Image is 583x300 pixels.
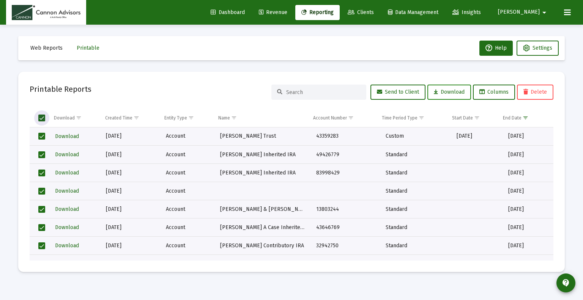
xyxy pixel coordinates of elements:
button: Settings [517,41,559,56]
td: [DATE] [101,255,161,273]
td: Account [161,127,215,146]
td: Account [161,182,215,200]
td: [PERSON_NAME] Contributory IRA [215,237,311,255]
td: [DATE] [503,218,553,237]
td: [PERSON_NAME] Trust [215,127,311,146]
span: Download [55,206,79,212]
span: Download [55,188,79,194]
span: Settings [533,45,552,51]
td: [DATE] [101,146,161,164]
td: [PERSON_NAME] A Case Inherited IRA [215,218,311,237]
td: Column Start Date [447,109,498,127]
td: Custom [380,127,451,146]
a: Revenue [253,5,293,20]
div: Created Time [105,115,132,121]
button: Download [54,185,80,196]
td: Standard [380,237,451,255]
span: Show filter options for column 'Entity Type' [188,115,194,121]
div: Start Date [452,115,473,121]
span: Columns [479,89,509,95]
span: Send to Client [377,89,419,95]
span: Download [55,151,79,158]
td: [DATE] [503,146,553,164]
td: Column Account Number [308,109,377,127]
td: Standard [380,218,451,237]
td: [DATE] [503,182,553,200]
div: Download [54,115,75,121]
span: Reporting [301,9,334,16]
span: Download [55,242,79,249]
span: Download [55,224,79,231]
td: 43646769 [311,218,380,237]
button: Download [427,85,471,100]
button: Download [54,222,80,233]
div: Select row [38,170,45,176]
input: Search [286,89,361,96]
div: Select row [38,188,45,195]
td: [DATE] [451,127,503,146]
div: Select row [38,261,45,267]
td: 43359283 [311,127,380,146]
td: [DATE] [503,127,553,146]
span: Data Management [388,9,438,16]
button: [PERSON_NAME] [489,5,558,20]
td: Standard [380,255,451,273]
span: Delete [523,89,547,95]
td: Standard [380,164,451,182]
td: [DATE] [101,200,161,218]
span: Revenue [259,9,287,16]
div: Account Number [313,115,347,121]
span: Download [434,89,465,95]
span: Dashboard [211,9,245,16]
td: Column Download [49,109,100,127]
td: 83998429 [311,164,380,182]
span: Show filter options for column 'Account Number' [348,115,354,121]
span: Download [55,133,79,140]
td: [PERSON_NAME] Trust [215,255,311,273]
button: Download [54,167,80,178]
td: [DATE] [101,237,161,255]
div: Data grid [30,109,553,261]
td: 43359283 [311,255,380,273]
td: Account [161,164,215,182]
span: Show filter options for column 'Created Time' [134,115,139,121]
a: Insights [446,5,487,20]
td: Account [161,255,215,273]
button: Download [54,240,80,251]
button: Help [479,41,513,56]
td: Column Created Time [100,109,159,127]
div: Select row [38,224,45,231]
td: Account [161,237,215,255]
span: Clients [348,9,374,16]
div: Select row [38,206,45,213]
button: Printable [71,41,106,56]
td: [DATE] [503,237,553,255]
span: Printable [77,45,99,51]
button: Web Reports [24,41,69,56]
td: [DATE] [101,164,161,182]
td: 49426779 [311,146,380,164]
div: Time Period Type [382,115,418,121]
span: Show filter options for column 'Name' [231,115,237,121]
div: Entity Type [164,115,187,121]
div: Select all [38,115,45,121]
td: 32942750 [311,237,380,255]
span: Insights [452,9,481,16]
button: Download [54,204,80,215]
a: Reporting [295,5,340,20]
span: Help [485,45,507,51]
td: Column Entity Type [159,109,213,127]
button: Send to Client [370,85,425,100]
td: [PERSON_NAME] Inherited IRA [215,164,311,182]
div: Name [218,115,230,121]
td: Column Time Period Type [377,109,447,127]
td: [DATE] [101,127,161,146]
td: 13803244 [311,200,380,218]
td: [DATE] [503,255,553,273]
span: Download [55,170,79,176]
div: End Date [503,115,522,121]
a: Clients [342,5,380,20]
td: Standard [380,200,451,218]
td: [DATE] [101,218,161,237]
td: [PERSON_NAME] & [PERSON_NAME] Designated Bene Plan [215,200,311,218]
